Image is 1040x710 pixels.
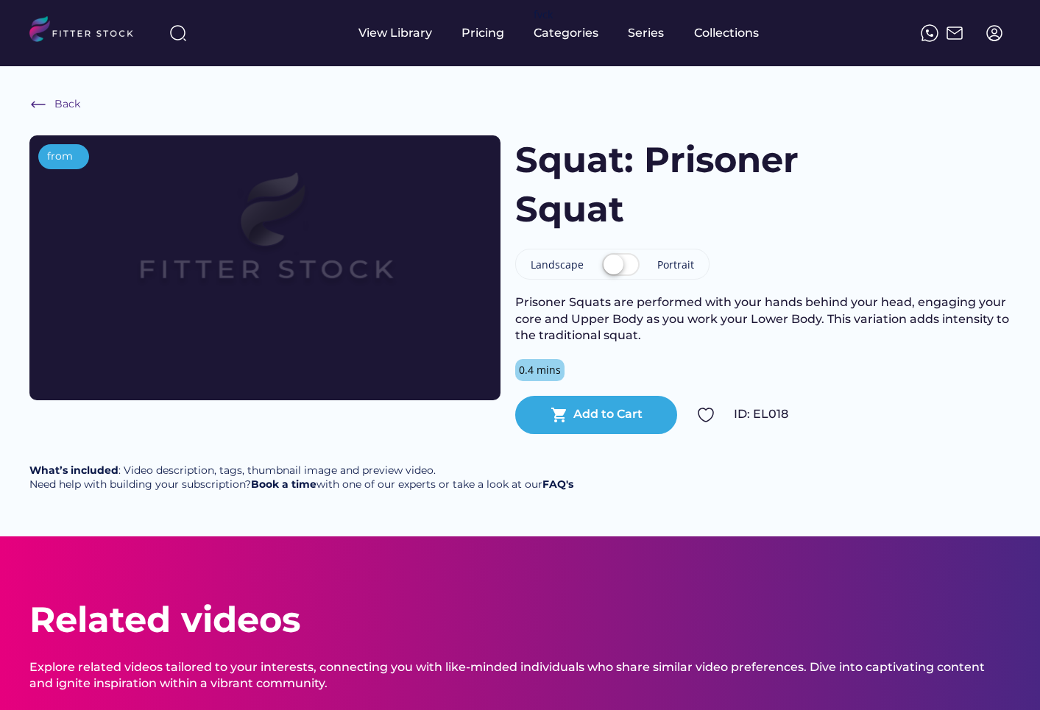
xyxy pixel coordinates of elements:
[29,659,1011,692] div: Explore related videos tailored to your interests, connecting you with like-minded individuals wh...
[734,406,1011,422] div: ID: EL018
[946,24,963,42] img: Frame%2051.svg
[542,478,573,491] a: FAQ's
[628,25,665,41] div: Series
[694,25,759,41] div: Collections
[29,464,573,492] div: : Video description, tags, thumbnail image and preview video. Need help with building your subscr...
[29,96,47,113] img: Frame%20%286%29.svg
[519,363,561,377] div: 0.4 mins
[534,7,553,22] div: fvck
[54,97,80,112] div: Back
[515,135,887,234] h1: Squat: Prisoner Squat
[29,595,300,645] div: Related videos
[29,464,118,477] strong: What’s included
[657,258,694,272] div: Portrait
[77,135,453,347] img: Frame%2079%20%281%29.svg
[358,25,432,41] div: View Library
[515,294,1011,344] div: Prisoner Squats are performed with your hands behind your head, engaging your core and Upper Body...
[47,149,73,164] div: from
[697,406,715,424] img: Group%201000002324.svg
[251,478,316,491] a: Book a time
[531,258,584,272] div: Landscape
[551,406,568,424] button: shopping_cart
[534,25,598,41] div: Categories
[986,24,1003,42] img: profile-circle.svg
[169,24,187,42] img: search-normal%203.svg
[573,406,643,422] div: Add to Cart
[921,24,938,42] img: meteor-icons_whatsapp%20%281%29.svg
[29,16,146,46] img: LOGO.svg
[461,25,504,41] div: Pricing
